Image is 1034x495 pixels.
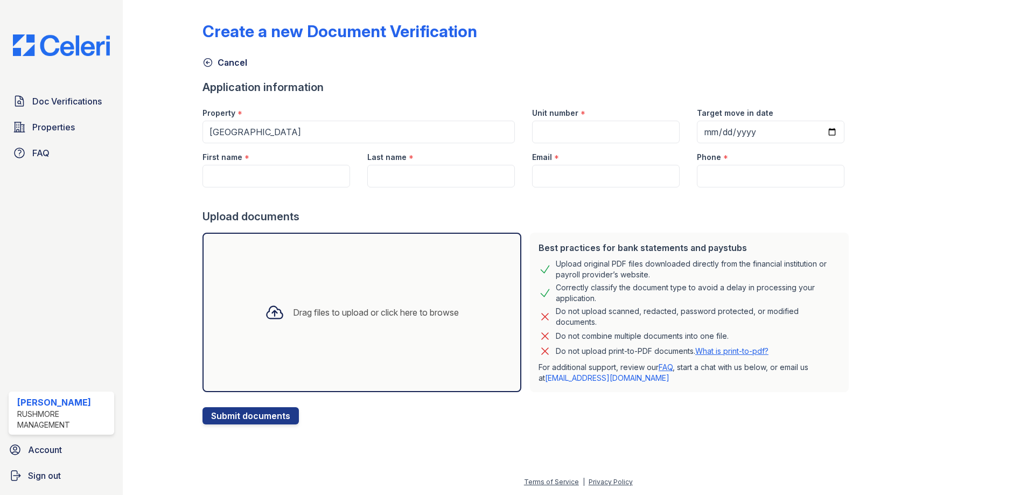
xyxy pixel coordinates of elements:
[583,478,585,486] div: |
[556,282,840,304] div: Correctly classify the document type to avoid a delay in processing your application.
[17,396,110,409] div: [PERSON_NAME]
[539,241,840,254] div: Best practices for bank statements and paystubs
[202,209,853,224] div: Upload documents
[202,108,235,118] label: Property
[556,259,840,280] div: Upload original PDF files downloaded directly from the financial institution or payroll provider’...
[697,152,721,163] label: Phone
[202,56,247,69] a: Cancel
[589,478,633,486] a: Privacy Policy
[202,80,853,95] div: Application information
[32,95,102,108] span: Doc Verifications
[556,306,840,327] div: Do not upload scanned, redacted, password protected, or modified documents.
[9,116,114,138] a: Properties
[367,152,407,163] label: Last name
[4,34,118,56] img: CE_Logo_Blue-a8612792a0a2168367f1c8372b55b34899dd931a85d93a1a3d3e32e68fde9ad4.png
[28,469,61,482] span: Sign out
[659,362,673,372] a: FAQ
[293,306,459,319] div: Drag files to upload or click here to browse
[4,439,118,461] a: Account
[202,152,242,163] label: First name
[695,346,768,355] a: What is print-to-pdf?
[532,108,578,118] label: Unit number
[202,22,477,41] div: Create a new Document Verification
[17,409,110,430] div: Rushmore Management
[539,362,840,384] p: For additional support, review our , start a chat with us below, or email us at
[9,142,114,164] a: FAQ
[545,373,669,382] a: [EMAIL_ADDRESS][DOMAIN_NAME]
[202,407,299,424] button: Submit documents
[28,443,62,456] span: Account
[32,121,75,134] span: Properties
[524,478,579,486] a: Terms of Service
[32,147,50,159] span: FAQ
[532,152,552,163] label: Email
[697,108,773,118] label: Target move in date
[9,90,114,112] a: Doc Verifications
[4,465,118,486] a: Sign out
[556,330,729,343] div: Do not combine multiple documents into one file.
[556,346,768,357] p: Do not upload print-to-PDF documents.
